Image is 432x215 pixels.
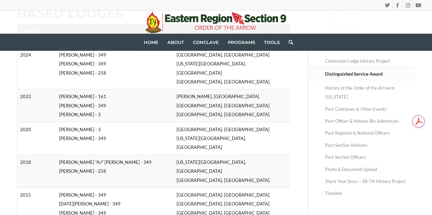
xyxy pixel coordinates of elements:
td: [PERSON_NAME], [GEOGRAPHIC_DATA] [GEOGRAPHIC_DATA], [GEOGRAPHIC_DATA] [GEOGRAPHIC_DATA], [GEOGRAP... [174,89,291,122]
a: Past Officer & Adviser Bio Submission [325,115,415,127]
a: Search [284,34,293,51]
td: 2024 [17,47,56,89]
span: Programs [227,40,255,45]
a: History of the Order of the Arrow in [US_STATE] [325,82,415,103]
span: Conclave [193,40,219,45]
a: Photo & Document Upload [325,164,415,175]
td: [PERSON_NAME] - 161 [PERSON_NAME] - 349 [PERSON_NAME] - 3 [56,89,174,122]
a: Past Section Advisers [325,139,415,151]
td: 2020 [17,122,56,155]
a: Tools [259,34,284,51]
a: Distinguished Service Award [325,67,415,81]
a: Timeline [325,187,415,199]
a: Past Conclaves & Other Events [325,103,415,115]
td: [US_STATE][GEOGRAPHIC_DATA], [GEOGRAPHIC_DATA] [GEOGRAPHIC_DATA], [GEOGRAPHIC_DATA] [174,155,291,187]
a: Conclave [188,34,223,51]
a: About [163,34,188,51]
td: [PERSON_NAME] - 349 [PERSON_NAME] - 349 [PERSON_NAME] - 258 [56,47,174,89]
a: Past Regional & National Officers [325,127,415,139]
span: Home [143,40,158,45]
a: Centennial Lodge History Project [325,55,415,67]
span: About [167,40,184,45]
td: [GEOGRAPHIC_DATA], [GEOGRAPHIC_DATA] [US_STATE][GEOGRAPHIC_DATA], [GEOGRAPHIC_DATA] [174,122,291,155]
td: 2018 [17,155,56,187]
span: Tools [264,40,279,45]
td: [GEOGRAPHIC_DATA], [GEOGRAPHIC_DATA] [US_STATE][GEOGRAPHIC_DATA], [GEOGRAPHIC_DATA] [GEOGRAPHIC_D... [174,47,291,89]
td: [PERSON_NAME] - 3 [PERSON_NAME] - 349 [56,122,174,155]
td: [PERSON_NAME] "AJ" [PERSON_NAME] - 349 [PERSON_NAME] - 258 [56,155,174,187]
a: Programs [223,34,259,51]
a: Past Section Officers [325,151,415,163]
td: 2022 [17,89,56,122]
a: Home [139,34,163,51]
a: Share Your Story – SR-7A History Project [325,175,415,187]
